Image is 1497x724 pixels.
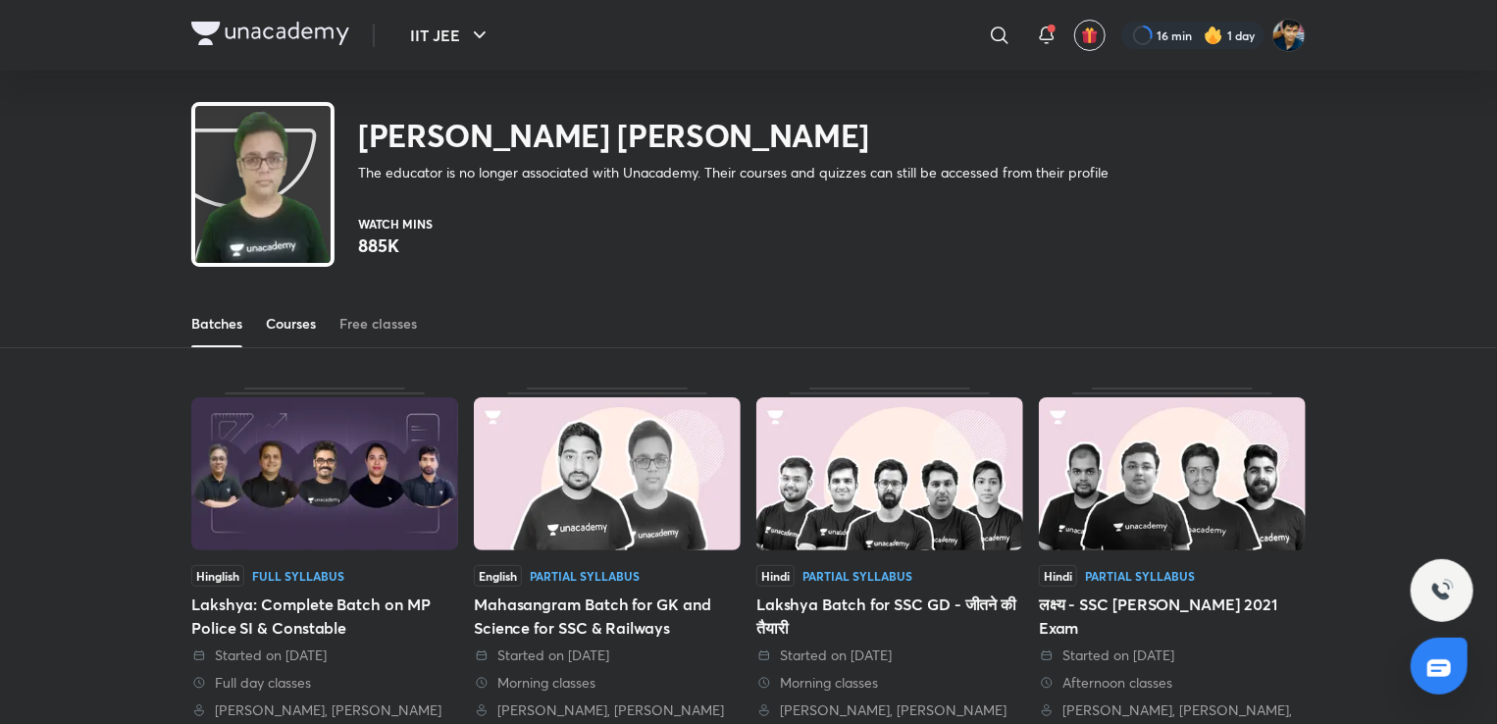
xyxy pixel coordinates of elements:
div: Mahasangram Batch for GK and Science for SSC & Railways [474,593,741,640]
h2: [PERSON_NAME] [PERSON_NAME] [358,116,1109,155]
p: Watch mins [358,218,433,230]
button: IIT JEE [398,16,503,55]
img: Company Logo [191,22,349,45]
div: Afternoon classes [1039,673,1306,693]
a: Batches [191,300,242,347]
div: Batches [191,314,242,334]
div: Courses [266,314,316,334]
div: Started on 25 Aug 2021 [1039,646,1306,665]
a: Free classes [339,300,417,347]
img: avatar [1081,26,1099,44]
img: streak [1204,26,1223,45]
span: Hindi [756,565,795,587]
a: Courses [266,300,316,347]
div: Free classes [339,314,417,334]
p: 885K [358,233,433,257]
div: लक्ष्य - SSC [PERSON_NAME] 2021 Exam [1039,593,1306,640]
img: Thumbnail [756,397,1023,550]
div: Started on 18 May 2022 [474,646,741,665]
p: The educator is no longer associated with Unacademy. Their courses and quizzes can still be acces... [358,163,1109,182]
a: Company Logo [191,22,349,50]
div: Full Syllabus [252,570,344,582]
div: Partial Syllabus [802,570,912,582]
img: SHREYANSH GUPTA [1272,19,1306,52]
span: English [474,565,522,587]
button: avatar [1074,20,1106,51]
img: Thumbnail [474,397,741,550]
img: ttu [1430,579,1454,602]
div: Morning classes [474,673,741,693]
img: class [195,110,331,274]
div: Morning classes [756,673,1023,693]
img: Thumbnail [1039,397,1306,550]
div: Lakshya: Complete Batch on MP Police SI & Constable [191,593,458,640]
div: Started on 13 Oct 2021 [756,646,1023,665]
div: Partial Syllabus [530,570,640,582]
img: Thumbnail [191,397,458,550]
span: Hindi [1039,565,1077,587]
div: Lakshya Batch for SSC GD - जीतने की तैयारी [756,593,1023,640]
div: Full day classes [191,673,458,693]
div: Started on 26 Apr 2023 [191,646,458,665]
div: Partial Syllabus [1085,570,1195,582]
span: Hinglish [191,565,244,587]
